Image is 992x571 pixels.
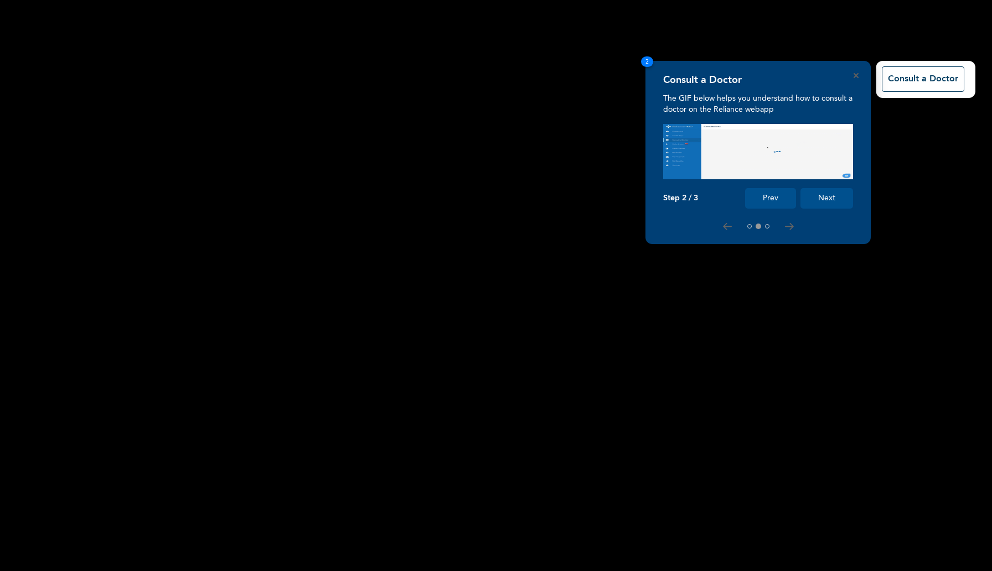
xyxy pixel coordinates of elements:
p: The GIF below helps you understand how to consult a doctor on the Reliance webapp [663,93,853,115]
button: Prev [745,188,796,209]
span: 2 [641,56,653,67]
h4: Consult a Doctor [663,74,742,86]
img: consult_tour.f0374f2500000a21e88d.gif [663,124,853,179]
button: Next [800,188,853,209]
p: Step 2 / 3 [663,194,698,203]
button: Consult a Doctor [882,66,964,92]
button: Close [854,73,859,78]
